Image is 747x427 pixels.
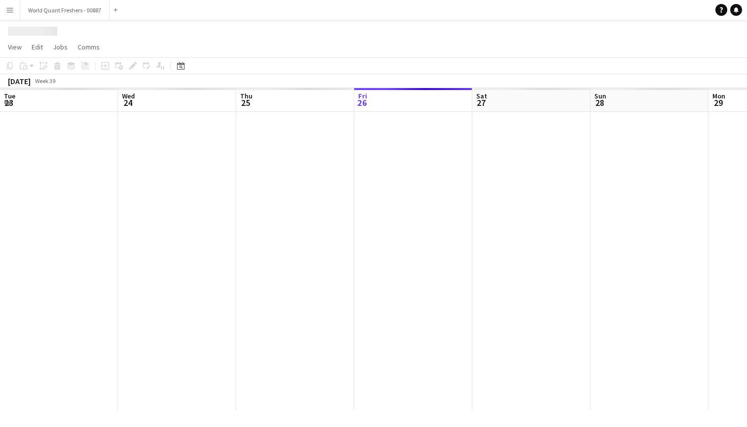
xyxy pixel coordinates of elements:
[74,41,104,53] a: Comms
[240,92,252,100] span: Thu
[33,77,57,85] span: Week 39
[4,92,15,100] span: Tue
[8,43,22,51] span: View
[122,92,135,100] span: Wed
[358,92,367,100] span: Fri
[357,97,367,108] span: 26
[712,92,725,100] span: Mon
[239,97,252,108] span: 25
[711,97,725,108] span: 29
[32,43,43,51] span: Edit
[475,97,487,108] span: 27
[28,41,47,53] a: Edit
[593,97,606,108] span: 28
[53,43,68,51] span: Jobs
[121,97,135,108] span: 24
[20,0,110,20] button: World Quant Freshers - 00887
[4,41,26,53] a: View
[8,76,31,86] div: [DATE]
[594,92,606,100] span: Sun
[49,41,72,53] a: Jobs
[476,92,487,100] span: Sat
[78,43,100,51] span: Comms
[2,97,15,108] span: 23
